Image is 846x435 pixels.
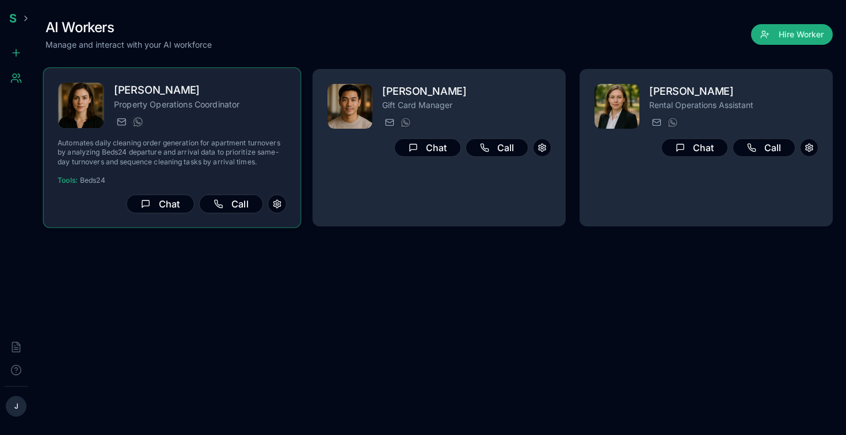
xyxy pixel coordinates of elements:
span: S [9,11,17,25]
h2: [PERSON_NAME] [649,83,818,99]
button: Chat [126,195,194,214]
button: Hire Worker [751,24,833,45]
button: WhatsApp [398,116,412,129]
img: WhatsApp [401,118,410,127]
button: Chat [661,138,728,157]
p: Property Operations Coordinator [114,98,287,110]
button: WhatsApp [665,116,679,129]
img: Rafael Salem [327,84,372,129]
button: Send email to rafael.salem@getspinnable.ai [382,116,396,129]
button: Chat [394,138,461,157]
img: Freya Costa [595,84,639,129]
button: Send email to freya.costa@getspinnable.ai [649,116,663,129]
img: Matilda Lemieux [58,83,104,129]
p: Gift Card Manager [382,99,551,111]
span: Beds24 [80,176,105,185]
button: Send email to matilda.lemieux@getspinnable.ai [114,115,128,129]
h1: AI Workers [45,18,212,37]
span: Tools: [58,176,78,185]
h2: [PERSON_NAME] [382,83,551,99]
a: Hire Worker [751,30,833,41]
button: J [6,396,26,417]
button: Call [466,138,528,157]
button: Call [199,195,263,214]
p: Rental Operations Assistant [649,99,818,111]
p: Automates daily cleaning order generation for apartment turnovers by analyzing Beds24 departure a... [58,138,287,167]
h2: [PERSON_NAME] [114,82,287,99]
img: WhatsApp [134,117,143,126]
span: J [14,402,18,411]
p: Manage and interact with your AI workforce [45,39,212,51]
button: Call [733,138,795,157]
button: WhatsApp [131,115,144,129]
img: WhatsApp [668,118,677,127]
